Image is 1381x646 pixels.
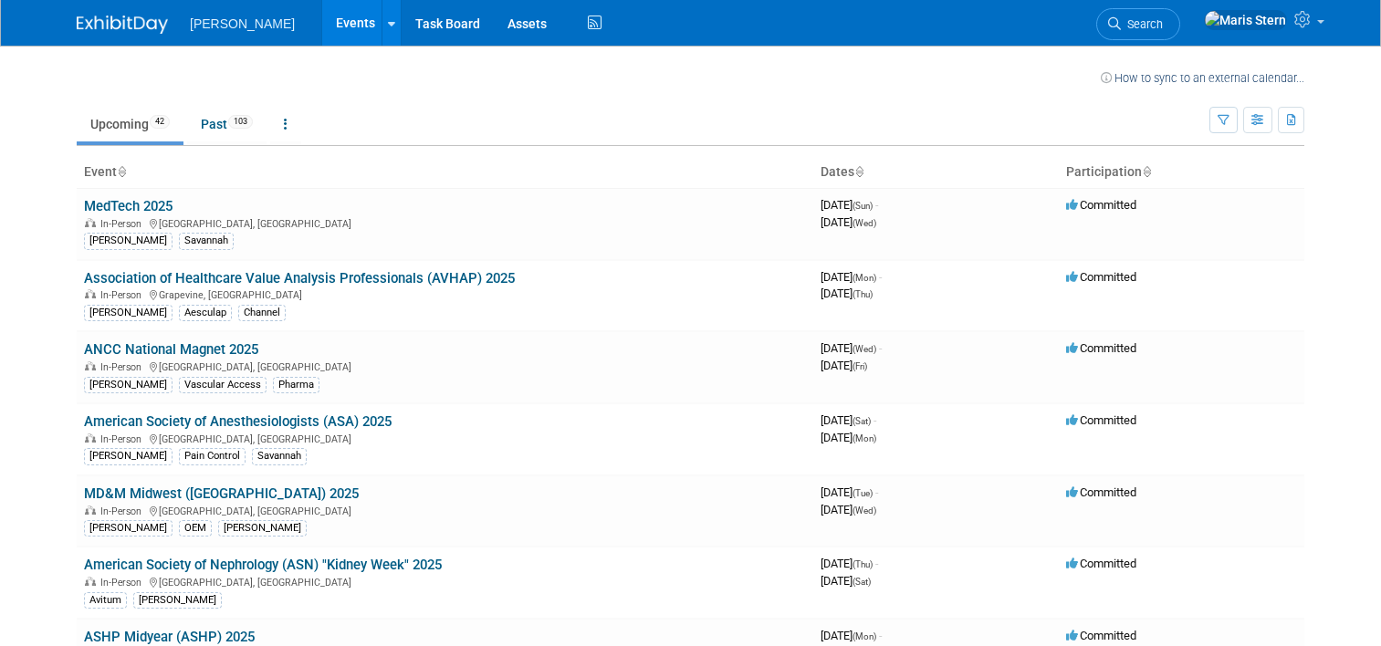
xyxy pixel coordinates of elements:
div: [PERSON_NAME] [84,448,173,464]
span: - [879,341,882,355]
span: 103 [228,115,253,129]
span: Committed [1066,413,1136,427]
img: In-Person Event [85,218,96,227]
span: [DATE] [821,270,882,284]
div: [GEOGRAPHIC_DATA], [GEOGRAPHIC_DATA] [84,359,806,373]
div: [GEOGRAPHIC_DATA], [GEOGRAPHIC_DATA] [84,503,806,517]
span: (Thu) [853,289,873,299]
span: (Tue) [853,488,873,498]
a: American Society of Nephrology (ASN) "Kidney Week" 2025 [84,557,442,573]
div: [PERSON_NAME] [84,377,173,393]
a: MedTech 2025 [84,198,173,214]
span: In-Person [100,218,147,230]
div: Grapevine, [GEOGRAPHIC_DATA] [84,287,806,301]
span: [DATE] [821,359,867,372]
span: (Wed) [853,344,876,354]
img: ExhibitDay [77,16,168,34]
span: Committed [1066,270,1136,284]
span: [DATE] [821,574,871,588]
th: Event [77,157,813,188]
img: In-Person Event [85,433,96,443]
div: [GEOGRAPHIC_DATA], [GEOGRAPHIC_DATA] [84,215,806,230]
img: In-Person Event [85,361,96,370]
a: Search [1096,8,1180,40]
span: Committed [1066,557,1136,570]
img: In-Person Event [85,289,96,298]
a: MD&M Midwest ([GEOGRAPHIC_DATA]) 2025 [84,485,359,502]
span: In-Person [100,505,147,517]
span: [PERSON_NAME] [190,16,295,31]
span: - [875,485,878,499]
img: In-Person Event [85,577,96,586]
span: [DATE] [821,413,876,427]
span: - [879,270,882,284]
a: ASHP Midyear (ASHP) 2025 [84,629,255,645]
span: [DATE] [821,431,876,444]
div: [PERSON_NAME] [133,592,222,609]
a: Association of Healthcare Value Analysis Professionals (AVHAP) 2025 [84,270,515,287]
a: How to sync to an external calendar... [1101,71,1304,85]
div: Savannah [252,448,307,464]
img: Maris Stern [1204,10,1287,30]
a: Upcoming42 [77,107,183,141]
span: [DATE] [821,287,873,300]
div: Avitum [84,592,127,609]
span: In-Person [100,433,147,445]
span: Search [1121,17,1163,31]
div: [PERSON_NAME] [84,233,173,249]
div: Pharma [273,377,319,393]
span: Committed [1066,198,1136,212]
div: [GEOGRAPHIC_DATA], [GEOGRAPHIC_DATA] [84,431,806,445]
span: (Wed) [853,218,876,228]
div: [PERSON_NAME] [84,520,173,537]
div: [PERSON_NAME] [84,305,173,321]
span: (Sat) [853,577,871,587]
a: Sort by Start Date [854,164,863,179]
span: - [875,557,878,570]
span: In-Person [100,361,147,373]
span: - [875,198,878,212]
span: (Wed) [853,505,876,516]
span: [DATE] [821,215,876,229]
a: Sort by Event Name [117,164,126,179]
a: ANCC National Magnet 2025 [84,341,258,358]
span: [DATE] [821,503,876,516]
a: American Society of Anesthesiologists (ASA) 2025 [84,413,392,430]
div: [GEOGRAPHIC_DATA], [GEOGRAPHIC_DATA] [84,574,806,589]
span: [DATE] [821,341,882,355]
span: In-Person [100,577,147,589]
div: Aesculap [179,305,232,321]
a: Past103 [187,107,267,141]
div: Savannah [179,233,234,249]
span: (Sat) [853,416,871,426]
span: (Thu) [853,559,873,569]
span: Committed [1066,629,1136,642]
div: Channel [238,305,286,321]
th: Participation [1059,157,1304,188]
span: - [879,629,882,642]
div: Pain Control [179,448,246,464]
div: [PERSON_NAME] [218,520,307,537]
img: In-Person Event [85,505,96,515]
span: - [874,413,876,427]
span: [DATE] [821,198,878,212]
span: In-Person [100,289,147,301]
span: [DATE] [821,485,878,499]
div: OEM [179,520,212,537]
span: 42 [150,115,170,129]
span: [DATE] [821,557,878,570]
span: (Fri) [853,361,867,371]
span: [DATE] [821,629,882,642]
span: (Mon) [853,273,876,283]
a: Sort by Participation Type [1142,164,1151,179]
th: Dates [813,157,1059,188]
span: (Sun) [853,201,873,211]
span: Committed [1066,485,1136,499]
span: Committed [1066,341,1136,355]
span: (Mon) [853,631,876,641]
div: Vascular Access [179,377,267,393]
span: (Mon) [853,433,876,443]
